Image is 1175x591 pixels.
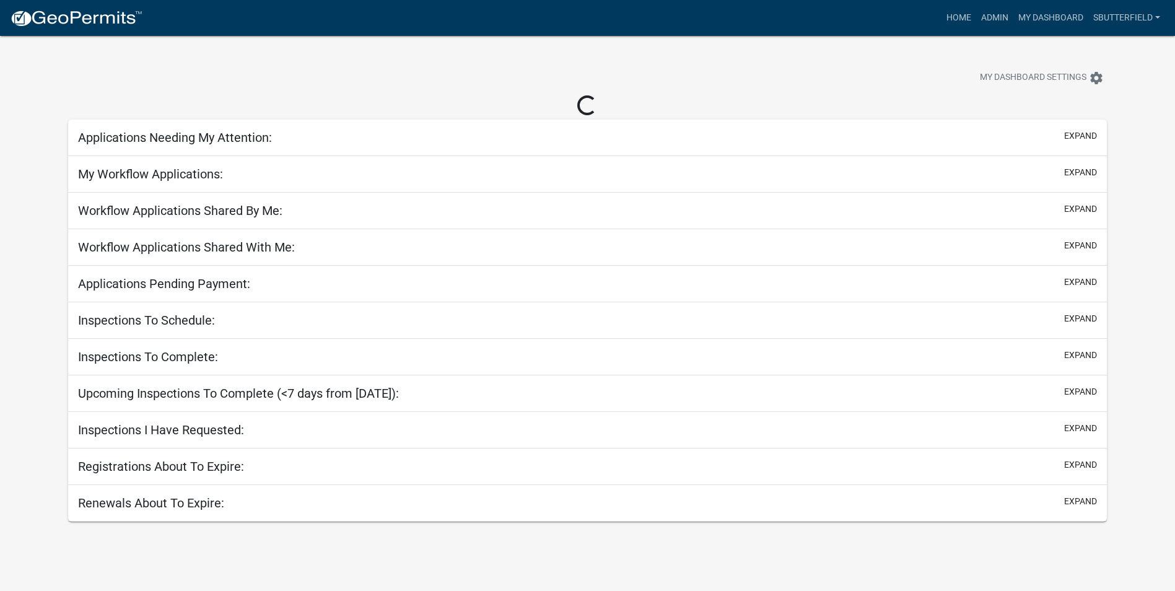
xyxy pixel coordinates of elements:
[78,386,399,401] h5: Upcoming Inspections To Complete (<7 days from [DATE]):
[1064,166,1097,179] button: expand
[1064,385,1097,398] button: expand
[78,496,224,510] h5: Renewals About To Expire:
[78,459,244,474] h5: Registrations About To Expire:
[1064,422,1097,435] button: expand
[976,6,1013,30] a: Admin
[78,349,218,364] h5: Inspections To Complete:
[970,66,1114,90] button: My Dashboard Settingssettings
[78,422,244,437] h5: Inspections I Have Requested:
[1013,6,1088,30] a: My Dashboard
[1064,276,1097,289] button: expand
[1089,71,1104,85] i: settings
[78,313,215,328] h5: Inspections To Schedule:
[1064,458,1097,471] button: expand
[1064,495,1097,508] button: expand
[78,130,272,145] h5: Applications Needing My Attention:
[1064,129,1097,142] button: expand
[1064,203,1097,216] button: expand
[78,240,295,255] h5: Workflow Applications Shared With Me:
[980,71,1086,85] span: My Dashboard Settings
[78,203,282,218] h5: Workflow Applications Shared By Me:
[78,167,223,182] h5: My Workflow Applications:
[78,276,250,291] h5: Applications Pending Payment:
[1088,6,1165,30] a: Sbutterfield
[1064,349,1097,362] button: expand
[941,6,976,30] a: Home
[1064,312,1097,325] button: expand
[1064,239,1097,252] button: expand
